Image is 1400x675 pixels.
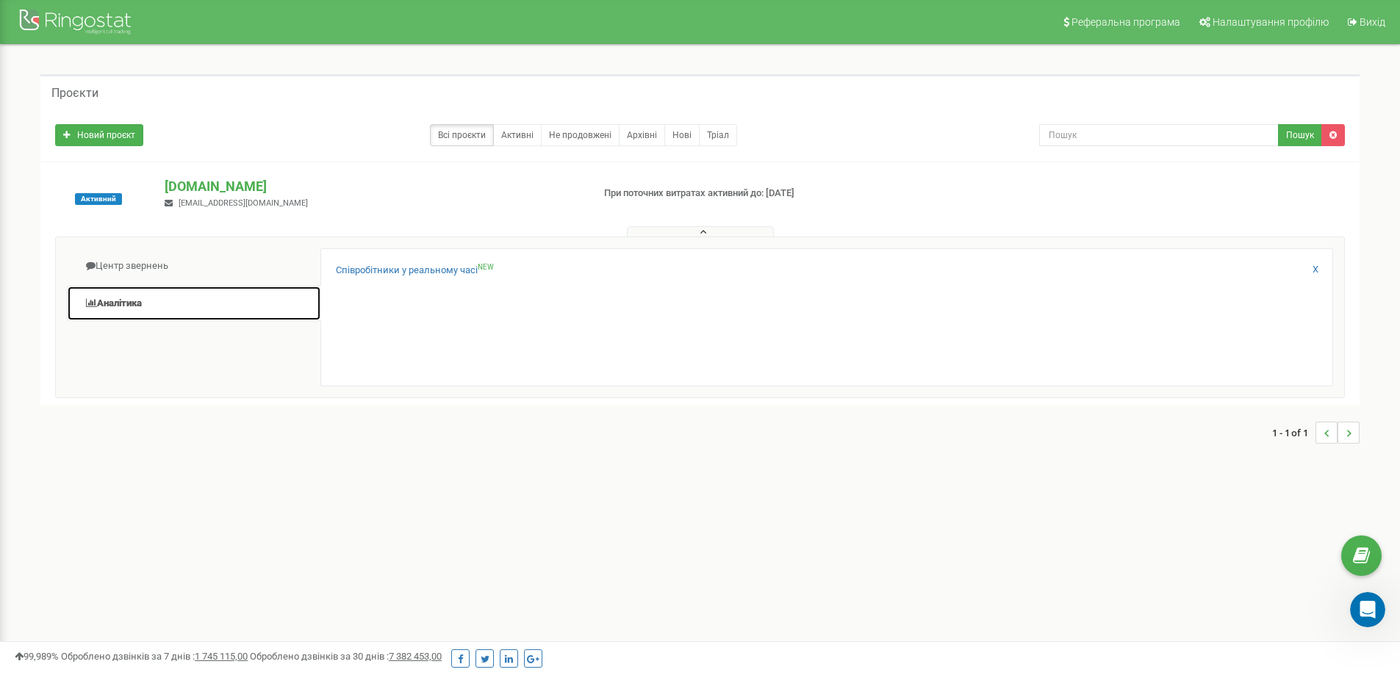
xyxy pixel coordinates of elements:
a: Новий проєкт [55,124,143,146]
a: Аналiтика [67,286,321,322]
span: Оброблено дзвінків за 7 днів : [61,651,248,662]
p: [DOMAIN_NAME] [165,177,580,196]
a: Не продовжені [541,124,620,146]
span: 1 - 1 of 1 [1272,422,1315,444]
a: Нові [664,124,700,146]
span: Активний [75,193,122,205]
span: Оброблено дзвінків за 30 днів : [250,651,442,662]
button: Пошук [1278,124,1322,146]
u: 7 382 453,00 [389,651,442,662]
input: Пошук [1039,124,1279,146]
a: X [1313,263,1318,277]
a: Центр звернень [67,248,321,284]
a: Співробітники у реальному часіNEW [336,264,494,278]
a: Всі проєкти [430,124,494,146]
p: При поточних витратах активний до: [DATE] [604,187,910,201]
span: Вихід [1360,16,1385,28]
a: Тріал [699,124,737,146]
iframe: Intercom live chat [1350,592,1385,627]
u: 1 745 115,00 [195,651,248,662]
span: [EMAIL_ADDRESS][DOMAIN_NAME] [179,198,308,208]
nav: ... [1272,407,1360,458]
a: Активні [493,124,542,146]
h5: Проєкти [51,87,98,100]
a: Архівні [619,124,665,146]
span: 99,989% [15,651,59,662]
sup: NEW [478,263,494,271]
span: Налаштування профілю [1213,16,1329,28]
span: Реферальна програма [1071,16,1180,28]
